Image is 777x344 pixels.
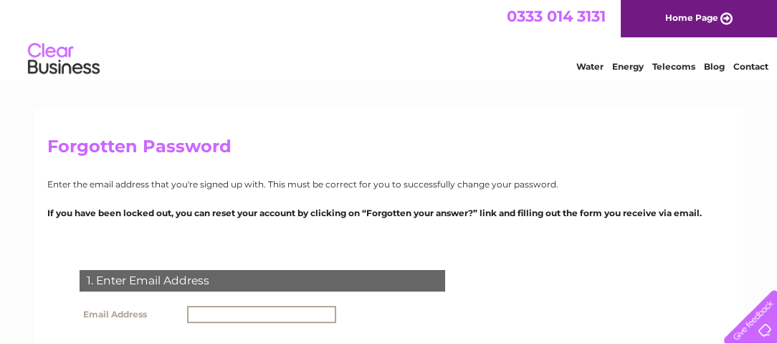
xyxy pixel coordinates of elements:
[47,206,730,220] p: If you have been locked out, you can reset your account by clicking on “Forgotten your answer?” l...
[733,61,768,72] a: Contact
[704,61,725,72] a: Blog
[76,302,183,327] th: Email Address
[652,61,695,72] a: Telecoms
[27,37,100,81] img: logo.png
[612,61,644,72] a: Energy
[576,61,604,72] a: Water
[51,8,728,70] div: Clear Business is a trading name of Verastar Limited (registered in [GEOGRAPHIC_DATA] No. 3667643...
[507,7,606,25] a: 0333 014 3131
[47,136,730,164] h2: Forgotten Password
[47,177,730,191] p: Enter the email address that you're signed up with. This must be correct for you to successfully ...
[80,270,445,292] div: 1. Enter Email Address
